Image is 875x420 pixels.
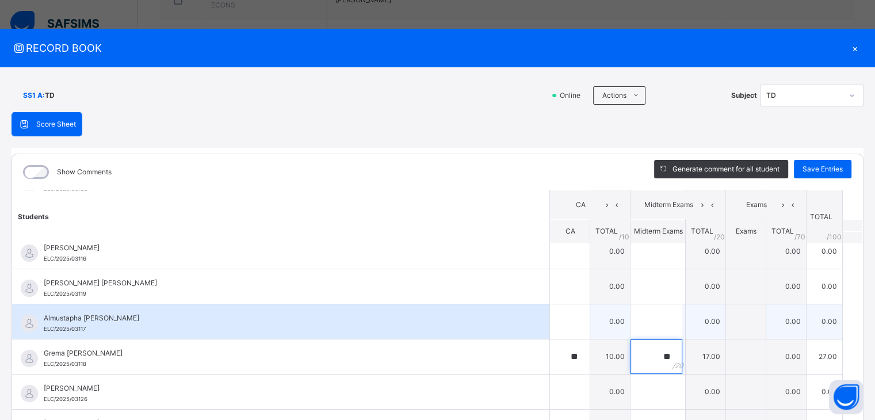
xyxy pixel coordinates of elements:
[766,304,807,339] td: 0.00
[18,212,49,220] span: Students
[44,383,524,394] span: [PERSON_NAME]
[21,280,38,297] img: default.svg
[21,350,38,367] img: default.svg
[713,231,724,242] span: / 20
[686,339,726,374] td: 17.00
[846,40,863,56] div: ×
[590,339,631,374] td: 10.00
[23,90,45,101] span: SS1 A :
[602,90,626,101] span: Actions
[565,227,575,235] span: CA
[766,90,842,101] div: TD
[44,326,86,332] span: ELC/2025/03117
[44,396,87,402] span: ELC/2025/03126
[673,164,780,174] span: Generate comment for all student
[44,255,86,262] span: ELC/2025/03116
[12,40,846,56] span: RECORD BOOK
[807,269,843,304] td: 0.00
[794,231,805,242] span: / 70
[595,227,618,235] span: TOTAL
[807,339,843,374] td: 27.00
[829,380,863,414] button: Open asap
[766,339,807,374] td: 0.00
[766,269,807,304] td: 0.00
[44,313,524,323] span: Almustapha [PERSON_NAME]
[57,167,112,177] label: Show Comments
[590,234,631,269] td: 0.00
[36,119,76,129] span: Score Sheet
[44,243,524,253] span: [PERSON_NAME]
[21,245,38,262] img: default.svg
[691,227,713,235] span: TOTAL
[826,231,841,242] span: /100
[766,374,807,409] td: 0.00
[44,348,524,358] span: Grema [PERSON_NAME]
[21,385,38,402] img: default.svg
[686,269,726,304] td: 0.00
[633,227,682,235] span: Midterm Exams
[686,304,726,339] td: 0.00
[803,164,843,174] span: Save Entries
[807,234,843,269] td: 0.00
[618,231,629,242] span: / 10
[44,361,86,367] span: ELC/2025/03118
[44,278,524,288] span: [PERSON_NAME] [PERSON_NAME]
[559,200,602,210] span: CA
[559,90,587,101] span: Online
[807,304,843,339] td: 0.00
[731,90,757,101] span: Subject
[736,227,756,235] span: Exams
[44,291,86,297] span: ELC/2025/03119
[686,234,726,269] td: 0.00
[807,374,843,409] td: 0.00
[766,234,807,269] td: 0.00
[807,190,843,243] th: TOTAL
[21,315,38,332] img: default.svg
[590,374,631,409] td: 0.00
[686,374,726,409] td: 0.00
[590,304,631,339] td: 0.00
[45,90,55,101] span: TD
[771,227,794,235] span: TOTAL
[639,200,697,210] span: Midterm Exams
[735,200,778,210] span: Exams
[590,269,631,304] td: 0.00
